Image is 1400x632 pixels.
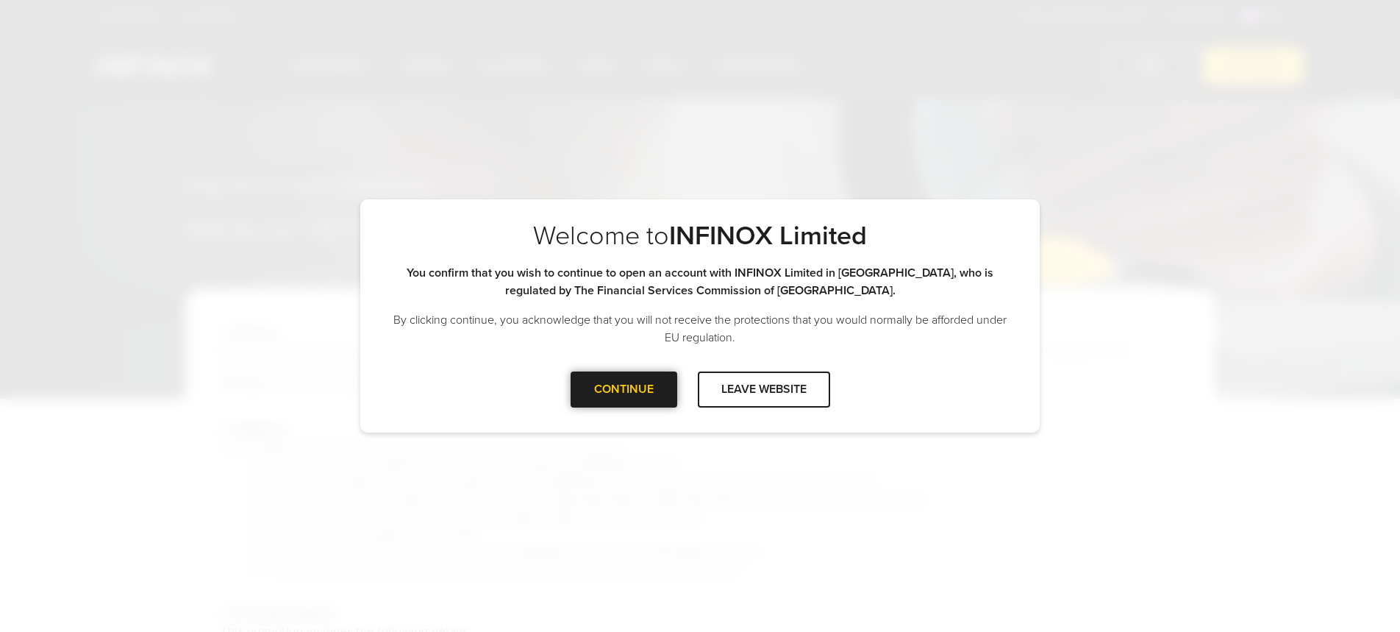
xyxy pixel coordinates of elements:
[390,311,1010,347] p: By clicking continue, you acknowledge that you will not receive the protections that you would no...
[571,372,677,408] div: CONTINUE
[669,220,867,252] strong: INFINOX Limited
[407,266,993,298] strong: You confirm that you wish to continue to open an account with INFINOX Limited in [GEOGRAPHIC_DATA...
[390,220,1010,252] p: Welcome to
[698,372,830,408] div: LEAVE WEBSITE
